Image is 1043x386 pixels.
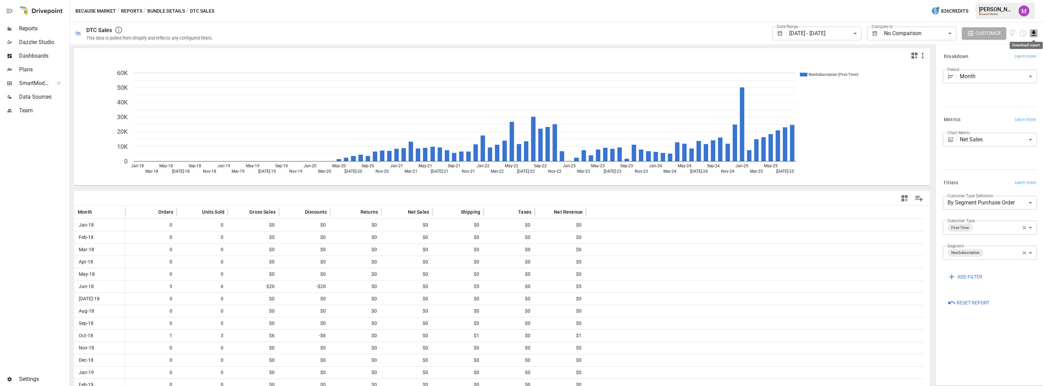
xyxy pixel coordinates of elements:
[548,169,561,174] text: Nov-22
[591,163,605,168] text: May-23
[721,169,734,174] text: Nov-24
[231,256,276,268] span: $0
[334,354,378,366] span: $0
[487,268,531,280] span: $0
[75,7,116,15] button: Because Market
[129,367,173,378] span: 0
[129,342,173,354] span: 0
[376,169,389,174] text: Nov-20
[538,367,583,378] span: $0
[487,367,531,378] span: $0
[159,163,173,168] text: May-18
[180,317,224,329] span: 0
[231,281,276,292] span: $20
[344,169,362,174] text: [DATE]-20
[158,209,173,215] span: Orders
[436,268,480,280] span: $0
[534,163,547,168] text: Sep-22
[448,163,460,168] text: Sep-21
[949,249,982,257] span: NonSubscription
[436,354,480,366] span: $0
[960,70,1037,83] div: Month
[957,299,989,307] span: Reset Report
[282,317,327,329] span: $0
[304,163,317,168] text: Jan-20
[707,163,719,168] text: Sep-24
[461,209,480,215] span: Shipping
[436,367,480,378] span: $0
[117,128,128,135] text: 20K
[979,6,1014,13] div: [PERSON_NAME]
[282,268,327,280] span: $0
[1015,180,1036,186] span: Learn more
[78,354,122,366] span: Dec-18
[334,305,378,317] span: $0
[334,281,378,292] span: $0
[78,268,122,280] span: May-18
[180,231,224,243] span: 0
[78,305,122,317] span: Aug-18
[405,169,417,174] text: Mar-21
[385,281,429,292] span: $0
[943,271,987,283] button: ADD FILTER
[19,66,68,74] span: Plans
[1018,5,1029,16] div: Umer Muhammed
[121,7,142,15] button: Reports
[334,330,378,342] span: $0
[78,231,122,243] span: Feb-18
[538,219,583,231] span: $0
[390,163,403,168] text: Jan-21
[129,317,173,329] span: 0
[385,293,429,305] span: $0
[78,293,122,305] span: [DATE]-18
[538,281,583,292] span: $5
[385,305,429,317] span: $0
[231,244,276,256] span: $0
[129,305,173,317] span: 0
[809,72,858,77] text: NonSubscription (First-Time)
[78,219,122,231] span: Jan-18
[180,330,224,342] span: 3
[180,367,224,378] span: 0
[129,330,173,342] span: 1
[1015,116,1036,123] span: Learn more
[487,293,531,305] span: $0
[487,231,531,243] span: $0
[884,27,956,40] div: No Comparison
[451,207,460,217] button: Sort
[180,268,224,280] span: 0
[78,317,122,329] span: Sep-18
[436,293,480,305] span: $0
[282,256,327,268] span: $0
[144,7,146,15] div: /
[231,367,276,378] span: $0
[78,342,122,354] span: Nov-18
[385,231,429,243] span: $0
[634,169,648,174] text: Nov-23
[282,281,327,292] span: -$20
[620,163,633,168] text: Sep-23
[538,330,583,342] span: $1
[231,231,276,243] span: $0
[131,163,144,168] text: Jan-18
[334,231,378,243] span: $0
[231,219,276,231] span: $0
[231,330,276,342] span: $6
[960,133,1037,146] div: Net Sales
[147,7,185,15] button: Bundle Details
[518,209,531,215] span: Taxes
[538,244,583,256] span: $0
[334,317,378,329] span: $0
[78,209,92,215] span: Month
[232,169,245,174] text: Mar-19
[86,27,112,33] div: DTC Sales
[1014,1,1033,20] button: Umer Muhammed
[202,209,224,215] span: Units Sold
[385,219,429,231] span: $0
[750,169,763,174] text: Mar-25
[436,342,480,354] span: $0
[117,7,120,15] div: /
[74,62,924,185] svg: A chart.
[943,297,994,309] button: Reset Report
